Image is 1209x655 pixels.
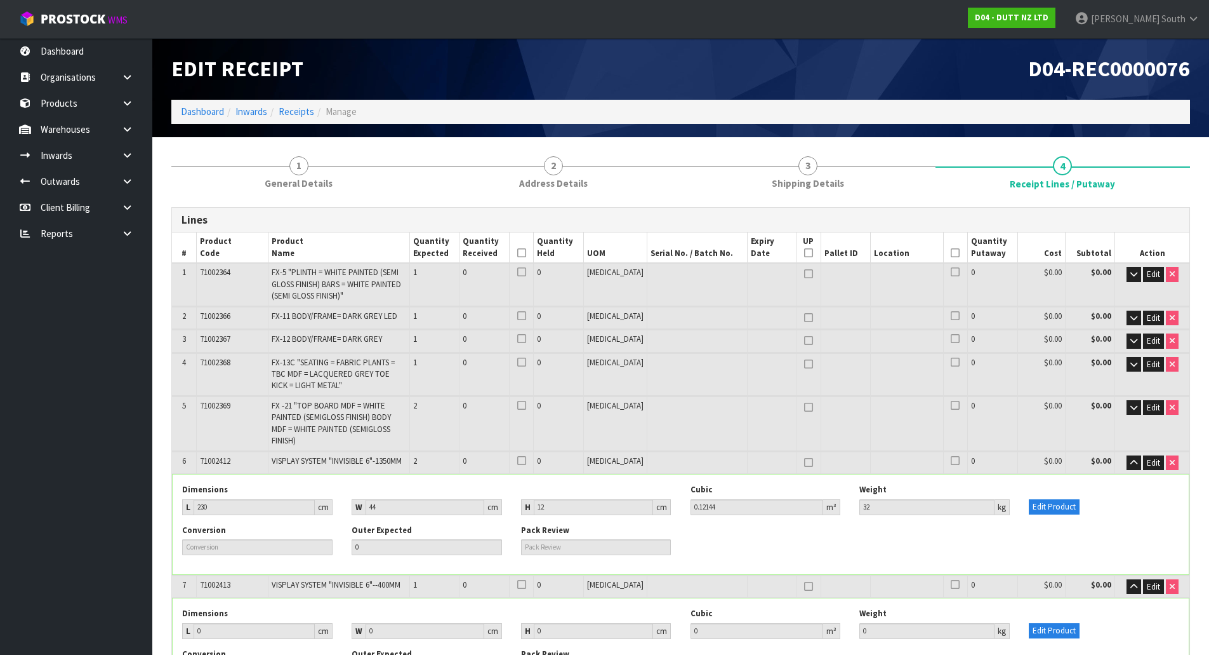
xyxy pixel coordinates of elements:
[1091,311,1111,321] strong: $0.00
[413,456,417,466] span: 2
[537,400,541,411] span: 0
[690,499,824,515] input: Cubic
[544,156,563,175] span: 2
[1017,233,1065,263] th: Cost
[1147,313,1160,323] span: Edit
[272,311,397,321] span: FX-11 BODY/FRAME= DARK GREY LED
[1147,457,1160,468] span: Edit
[355,626,362,637] strong: W
[537,456,541,466] span: 0
[587,456,644,466] span: [MEDICAL_DATA]
[1044,456,1062,466] span: $0.00
[200,357,230,368] span: 71002368
[521,539,671,555] input: Pack Review
[1147,359,1160,370] span: Edit
[315,499,333,515] div: cm
[1091,13,1159,25] span: [PERSON_NAME]
[200,400,230,411] span: 71002369
[1044,357,1062,368] span: $0.00
[235,105,267,118] a: Inwards
[463,456,466,466] span: 0
[413,311,417,321] span: 1
[182,311,186,321] span: 2
[272,456,402,466] span: VISPLAY SYSTEM "INVISIBLE 6"-1350MM
[971,334,975,344] span: 0
[326,105,357,118] span: Manage
[352,525,412,536] label: Outer Expected
[413,579,417,590] span: 1
[1044,579,1062,590] span: $0.00
[1028,55,1190,82] span: D04-REC0000076
[182,400,186,411] span: 5
[484,499,502,515] div: cm
[1147,581,1160,592] span: Edit
[172,233,196,263] th: #
[521,525,569,536] label: Pack Review
[463,357,466,368] span: 0
[1091,456,1111,466] strong: $0.00
[647,233,748,263] th: Serial No. / Batch No.
[525,502,531,513] strong: H
[463,311,466,321] span: 0
[971,311,975,321] span: 0
[1115,233,1189,263] th: Action
[690,608,713,619] label: Cubic
[1143,334,1164,349] button: Edit
[463,579,466,590] span: 0
[1029,623,1080,638] button: Edit Product
[1161,13,1186,25] span: South
[355,502,362,513] strong: W
[182,357,186,368] span: 4
[19,11,35,27] img: cube-alt.png
[194,623,315,639] input: Length
[537,267,541,278] span: 0
[653,623,671,639] div: cm
[975,12,1048,23] strong: D04 - DUTT NZ LTD
[272,267,401,301] span: FX-5 "PLINTH = WHITE PAINTED (SEMI GLOSS FINISH) BARS = WHITE PAINTED (SEMI GLOSS FINISH)"
[653,499,671,515] div: cm
[967,233,1017,263] th: Quantity Putaway
[772,177,844,190] span: Shipping Details
[519,177,588,190] span: Address Details
[182,214,1180,226] h3: Lines
[821,233,871,263] th: Pallet ID
[534,499,654,515] input: Height
[971,357,975,368] span: 0
[463,334,466,344] span: 0
[265,177,333,190] span: General Details
[534,623,654,639] input: Height
[413,267,417,278] span: 1
[484,623,502,639] div: cm
[272,334,382,344] span: FX-12 BODY/FRAME= DARK GREY
[1147,335,1160,346] span: Edit
[200,267,230,278] span: 71002364
[459,233,510,263] th: Quantity Received
[587,334,644,344] span: [MEDICAL_DATA]
[1044,334,1062,344] span: $0.00
[748,233,796,263] th: Expiry Date
[994,623,1010,639] div: kg
[1044,311,1062,321] span: $0.00
[971,456,975,466] span: 0
[1143,579,1164,595] button: Edit
[1091,579,1111,590] strong: $0.00
[1091,267,1111,278] strong: $0.00
[182,456,186,466] span: 6
[823,623,840,639] div: m³
[994,499,1010,515] div: kg
[971,400,975,411] span: 0
[108,14,128,26] small: WMS
[587,400,644,411] span: [MEDICAL_DATA]
[413,334,417,344] span: 1
[1143,311,1164,326] button: Edit
[690,623,824,639] input: Cubic
[279,105,314,118] a: Receipts
[272,579,400,590] span: VISPLAY SYSTEM "INVISIBLE 6"--400MM
[200,334,230,344] span: 71002367
[537,579,541,590] span: 0
[1143,267,1164,282] button: Edit
[1143,357,1164,372] button: Edit
[525,626,531,637] strong: H
[181,105,224,118] a: Dashboard
[186,502,190,513] strong: L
